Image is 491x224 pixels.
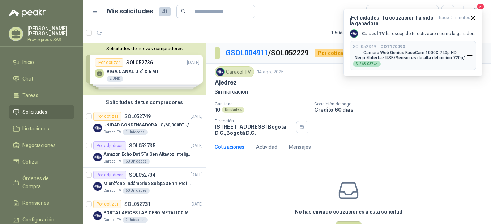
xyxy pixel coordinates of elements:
p: Provexpress SAS [27,38,74,42]
span: Cotizar [22,158,39,166]
p: Micrófono Inalámbrico Solapa 3 En 1 Profesional F11-2 X2 [103,180,193,187]
p: UNIDAD CONDENSADORA LG/60,000BTU/220V/R410A: I [103,122,193,129]
h3: ¡Felicidades! Tu cotización ha sido la ganadora [350,15,436,26]
span: ,60 [373,63,378,66]
span: 263.037 [359,62,378,66]
a: Licitaciones [9,122,74,135]
div: $ [353,61,381,67]
img: Logo peakr [9,9,46,17]
p: [DATE] [191,201,203,208]
p: Condición de pago [314,102,488,107]
div: Por adjudicar [93,171,126,179]
a: Solicitudes [9,105,74,119]
p: [DATE] [191,172,203,178]
p: Caracol TV [103,159,121,164]
a: Por cotizarSOL052749[DATE] Company LogoUNIDAD CONDENSADORA LG/60,000BTU/220V/R410A: ICaracol TV1 ... [83,109,206,138]
a: Tareas [9,89,74,102]
a: Por adjudicarSOL052734[DATE] Company LogoMicrófono Inalámbrico Solapa 3 En 1 Profesional F11-2 X2... [83,168,206,197]
div: Todas [371,8,386,16]
span: Negociaciones [22,141,56,149]
img: Company Logo [93,182,102,191]
a: Por adjudicarSOL052735[DATE] Company LogoAmazon Echo Dot 5Ta Gen Altavoz Inteligente Alexa AzulCa... [83,138,206,168]
a: Negociaciones [9,138,74,152]
p: SOL052349 → [353,44,405,49]
a: Cotizar [9,155,74,169]
p: / SOL052229 [226,47,309,59]
h1: Mis solicitudes [107,6,153,17]
p: Camara Web Genius FaceCam 1000X 720p HD Negro/Interfaz USB/Sensor es de alta definición 720p/ [353,50,467,60]
img: Company Logo [93,153,102,161]
p: SOL052749 [124,114,151,119]
div: 60 Unidades [123,188,150,194]
a: Chat [9,72,74,86]
p: SOL052734 [129,172,155,177]
span: hace 9 minutos [439,15,470,26]
a: GSOL004911 [226,48,268,57]
span: Chat [22,75,33,83]
p: 10 [215,107,221,113]
p: SOL052735 [129,143,155,148]
p: [DATE] [191,142,203,149]
span: search [181,9,186,14]
span: Tareas [22,91,38,99]
p: Caracol TV [103,188,121,194]
p: Dirección [215,119,293,124]
div: Solicitudes de nuevos compradoresPor cotizarSOL052736[DATE] VIGA CANAL U 8" X 6 MT2 UNDPor cotiza... [83,43,206,95]
span: Inicio [22,58,34,66]
div: Actividad [256,143,277,151]
div: 60 Unidades [123,159,150,164]
button: Solicitudes de nuevos compradores [86,46,203,51]
span: Configuración [22,216,54,224]
div: Por cotizar [315,49,348,57]
img: Company Logo [93,124,102,132]
span: Solicitudes [22,108,47,116]
p: Crédito 60 días [314,107,488,113]
span: 5 [477,3,484,10]
div: Caracol TV [215,66,254,77]
img: Company Logo [93,211,102,220]
button: 5 [469,5,482,18]
span: Órdenes de Compra [22,175,68,190]
h3: No has enviado cotizaciones a esta solicitud [295,208,402,216]
p: 14 ago, 2025 [257,69,284,76]
p: [DATE] [191,113,203,120]
a: Inicio [9,55,74,69]
p: Ajedrez [215,79,237,86]
div: Solicitudes de tus compradores [83,95,206,109]
p: [STREET_ADDRESS] Bogotá D.C. , Bogotá D.C. [215,124,293,136]
p: Caracol TV [103,129,121,135]
div: Por adjudicar [93,141,126,150]
p: SOL052731 [124,202,151,207]
div: Unidades [222,107,244,113]
p: PORTA LAPICES LAPICERO METALICO MALLA. IGUALES A LOS DEL LIK ADJUNTO [103,210,193,216]
p: ha escogido tu cotización como la ganadora [362,31,476,37]
div: Cotizaciones [215,143,244,151]
button: SOL052349→COT170093Camara Web Genius FaceCam 1000X 720p HD Negro/Interfaz USB/Sensor es de alta d... [350,41,476,70]
p: Caracol TV [103,217,121,223]
img: Company Logo [350,30,358,38]
div: Mensajes [289,143,311,151]
span: Remisiones [22,199,49,207]
span: 41 [159,7,171,16]
p: [PERSON_NAME] [PERSON_NAME] [27,26,74,36]
b: COT170093 [380,44,405,49]
div: 1 Unidades [123,129,148,135]
a: Remisiones [9,196,74,210]
button: ¡Felicidades! Tu cotización ha sido la ganadorahace 9 minutos Company LogoCaracol TV ha escogido ... [343,9,482,76]
p: Cantidad [215,102,308,107]
div: 1 - 50 de 162 [331,27,376,39]
a: Órdenes de Compra [9,172,74,193]
div: Por cotizar [93,200,121,208]
p: Amazon Echo Dot 5Ta Gen Altavoz Inteligente Alexa Azul [103,151,193,158]
b: Caracol TV [362,31,385,36]
img: Company Logo [216,68,224,76]
p: Sin marcación [215,88,482,96]
div: 2 Unidades [123,217,148,223]
span: Licitaciones [22,125,49,133]
div: Por cotizar [93,112,121,121]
